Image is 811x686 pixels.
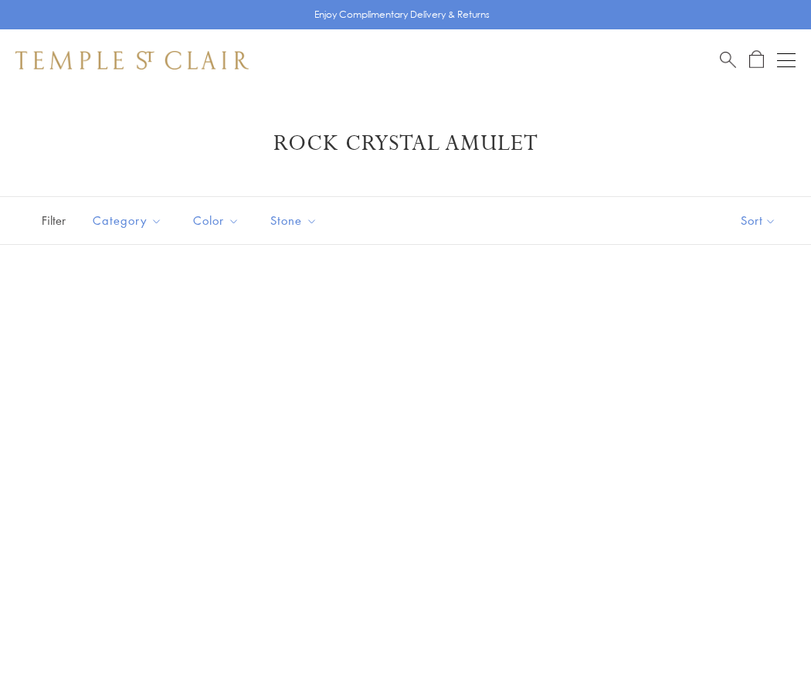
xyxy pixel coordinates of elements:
[81,203,174,238] button: Category
[85,211,174,230] span: Category
[777,51,796,70] button: Open navigation
[39,130,772,158] h1: Rock Crystal Amulet
[259,203,329,238] button: Stone
[706,197,811,244] button: Show sort by
[749,50,764,70] a: Open Shopping Bag
[15,51,249,70] img: Temple St. Clair
[720,50,736,70] a: Search
[263,211,329,230] span: Stone
[185,211,251,230] span: Color
[182,203,251,238] button: Color
[314,7,490,22] p: Enjoy Complimentary Delivery & Returns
